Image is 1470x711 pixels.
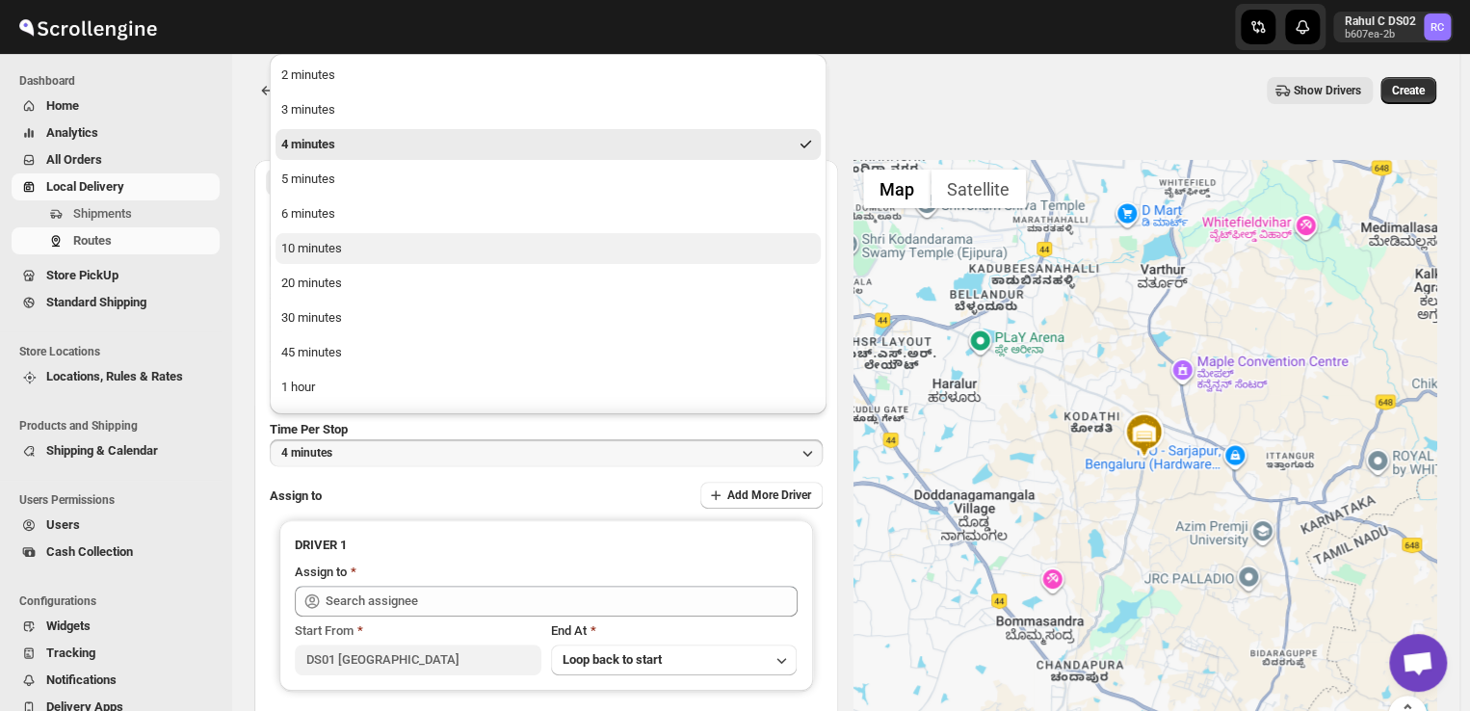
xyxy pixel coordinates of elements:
button: Home [12,92,220,119]
div: 30 minutes [281,308,342,328]
button: Routes [12,227,220,254]
span: Locations, Rules & Rates [46,369,183,383]
button: Cash Collection [12,539,220,566]
span: Standard Shipping [46,295,146,309]
img: ScrollEngine [15,3,160,51]
span: Configurations [19,593,222,609]
div: 20 minutes [281,274,342,293]
span: Start From [295,623,354,638]
span: Users [46,517,80,532]
input: Search assignee [326,586,798,617]
div: 4 minutes [281,135,335,154]
div: 3 minutes [281,100,335,119]
span: Time Per Stop [270,422,348,436]
button: 10 minutes [276,233,821,264]
button: 4 minutes [270,439,823,466]
button: All Orders [12,146,220,173]
button: Create [1380,77,1436,104]
button: Widgets [12,613,220,640]
span: Home [46,98,79,113]
span: Loop back to start [563,652,662,667]
div: 5 minutes [281,170,335,189]
span: Tracking [46,645,95,660]
span: Show Drivers [1294,83,1361,98]
span: Widgets [46,619,91,633]
span: Cash Collection [46,544,133,559]
button: Tracking [12,640,220,667]
button: Shipments [12,200,220,227]
span: Store Locations [19,344,222,359]
button: Locations, Rules & Rates [12,363,220,390]
button: 4 minutes [276,129,821,160]
span: Products and Shipping [19,418,222,434]
button: Shipping & Calendar [12,437,220,464]
span: Shipping & Calendar [46,443,158,458]
button: Show satellite imagery [931,170,1026,208]
button: 45 minutes [276,337,821,368]
button: All Route Options [266,169,544,196]
span: All Orders [46,152,102,167]
button: 1 hour [276,372,821,403]
div: 6 minutes [281,204,335,224]
span: Add More Driver [727,487,811,503]
button: 3 minutes [276,94,821,125]
span: Rahul C DS02 [1424,13,1451,40]
button: Show street map [863,170,931,208]
span: 4 minutes [281,445,332,461]
button: 30 minutes [276,303,821,333]
button: 2 minutes [276,60,821,91]
button: Analytics [12,119,220,146]
button: Show Drivers [1267,77,1373,104]
span: Dashboard [19,73,222,89]
div: Open chat [1389,634,1447,692]
div: End At [551,621,798,641]
span: Notifications [46,672,117,687]
button: User menu [1333,12,1453,42]
span: Analytics [46,125,98,140]
h3: DRIVER 1 [295,536,798,555]
span: Create [1392,83,1425,98]
button: 5 minutes [276,164,821,195]
button: 90 minutes [276,407,821,437]
span: Local Delivery [46,179,124,194]
span: Assign to [270,488,322,503]
div: 90 minutes [281,412,342,432]
button: 20 minutes [276,268,821,299]
button: Add More Driver [700,482,823,509]
div: 1 hour [281,378,315,397]
div: 45 minutes [281,343,342,362]
p: b607ea-2b [1345,29,1416,40]
span: Shipments [73,206,132,221]
button: Notifications [12,667,220,694]
div: 10 minutes [281,239,342,258]
div: Assign to [295,563,347,582]
text: RC [1431,21,1444,34]
button: Loop back to start [551,645,798,675]
p: Rahul C DS02 [1345,13,1416,29]
button: Users [12,512,220,539]
div: 2 minutes [281,66,335,85]
button: 6 minutes [276,198,821,229]
button: Routes [254,77,281,104]
span: Routes [73,233,112,248]
span: Users Permissions [19,492,222,508]
span: Store PickUp [46,268,118,282]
